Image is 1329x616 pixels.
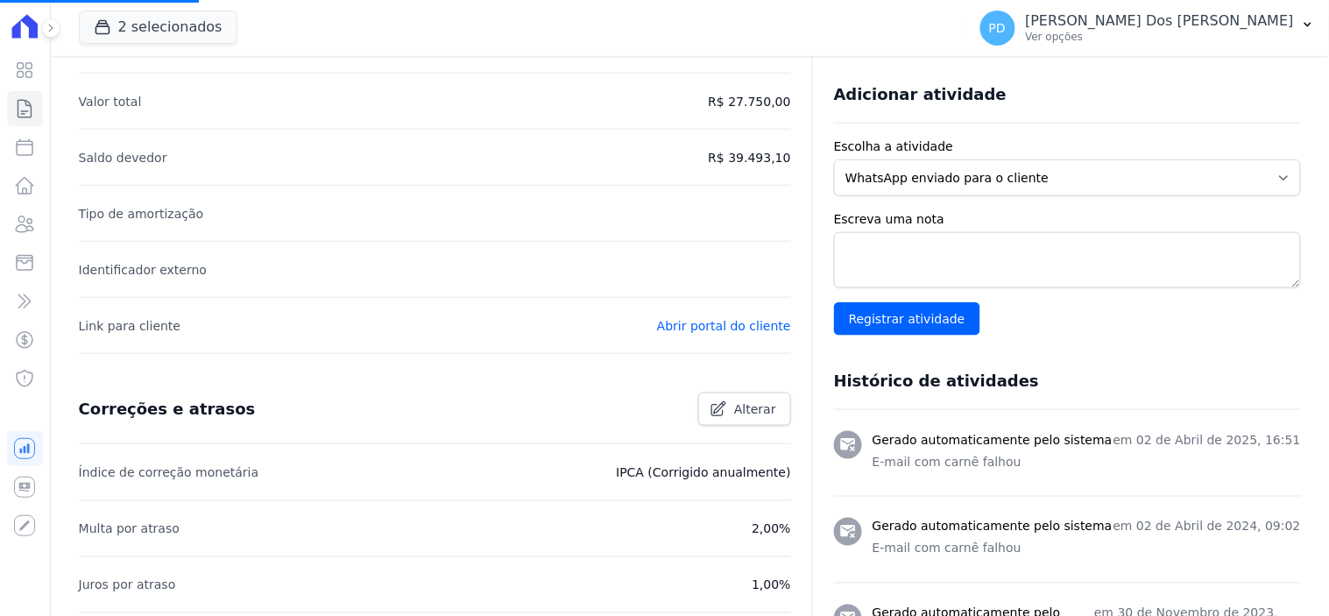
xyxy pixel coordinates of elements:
[873,540,1301,558] p: E-mail com carnê falhou
[966,4,1329,53] button: PD [PERSON_NAME] Dos [PERSON_NAME] Ver opções
[873,518,1113,536] h3: Gerado automaticamente pelo sistema
[1113,431,1301,450] p: em 02 de Abril de 2025, 16:51
[79,259,207,280] p: Identificador externo
[79,203,204,224] p: Tipo de amortização
[1113,518,1301,536] p: em 02 de Abril de 2024, 09:02
[79,315,180,336] p: Link para cliente
[79,399,256,420] h3: Correções e atrasos
[79,519,180,540] p: Multa por atraso
[79,11,237,44] button: 2 selecionados
[752,575,790,596] p: 1,00%
[834,138,1301,156] label: Escolha a atividade
[834,84,1007,105] h3: Adicionar atividade
[709,147,791,168] p: R$ 39.493,10
[834,371,1039,392] h3: Histórico de atividades
[1026,30,1294,44] p: Ver opções
[657,319,791,333] a: Abrir portal do cliente
[79,91,142,112] p: Valor total
[616,462,791,483] p: IPCA (Corrigido anualmente)
[834,210,1301,229] label: Escreva uma nota
[752,519,790,540] p: 2,00%
[698,393,791,426] a: Alterar
[873,453,1301,471] p: E-mail com carnê falhou
[79,575,176,596] p: Juros por atraso
[1026,12,1294,30] p: [PERSON_NAME] Dos [PERSON_NAME]
[734,400,776,418] span: Alterar
[834,302,980,336] input: Registrar atividade
[709,91,791,112] p: R$ 27.750,00
[79,462,259,483] p: Índice de correção monetária
[989,22,1006,34] span: PD
[79,147,167,168] p: Saldo devedor
[873,431,1113,450] h3: Gerado automaticamente pelo sistema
